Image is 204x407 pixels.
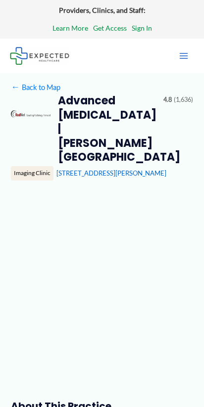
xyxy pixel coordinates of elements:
strong: Providers, Clinics, and Staff: [59,6,146,14]
span: ← [11,83,20,91]
a: Get Access [93,22,127,35]
a: [STREET_ADDRESS][PERSON_NAME] [56,169,166,177]
a: Sign In [132,22,152,35]
a: ←Back to Map [11,81,60,94]
button: Main menu toggle [173,45,194,66]
span: (1,636) [174,94,193,106]
a: Learn More [52,22,88,35]
img: Expected Healthcare Logo - side, dark font, small [10,47,69,64]
span: 4.8 [163,94,172,106]
div: Imaging Clinic [11,166,53,180]
h2: Advanced [MEDICAL_DATA] | [PERSON_NAME][GEOGRAPHIC_DATA] [58,94,156,164]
